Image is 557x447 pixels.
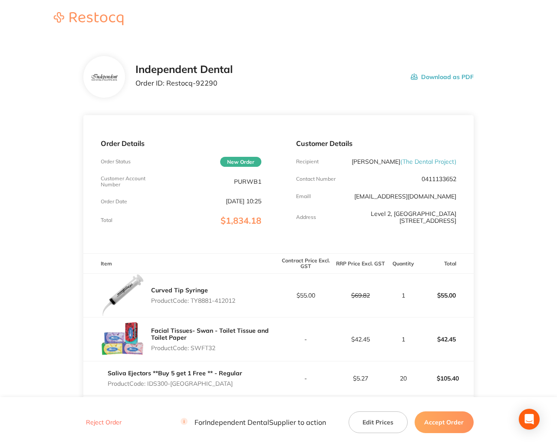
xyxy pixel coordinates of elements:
[83,418,124,426] button: Reject Order
[151,344,278,351] p: Product Code: SWFT32
[101,159,131,165] p: Order Status
[108,380,242,387] p: Product Code: IDS300-[GEOGRAPHIC_DATA]
[220,157,261,167] span: New Order
[101,274,144,317] img: ZmZoYXk3bQ
[101,318,144,361] img: NGtzcTVmcw
[419,368,473,389] p: $105.40
[45,12,132,25] img: Restocq logo
[226,198,261,205] p: [DATE] 10:25
[296,176,336,182] p: Contact Number
[101,396,144,439] img: OG5iYXg3NA
[349,411,408,433] button: Edit Prices
[411,63,474,90] button: Download as PDF
[419,253,474,274] th: Total
[101,175,154,188] p: Customer Account Number
[333,292,387,299] p: $69.82
[181,418,326,426] p: For Independent Dental Supplier to action
[388,253,419,274] th: Quantity
[354,192,456,200] a: [EMAIL_ADDRESS][DOMAIN_NAME]
[279,375,333,382] p: -
[135,63,233,76] h2: Independent Dental
[419,329,473,350] p: $42.45
[333,375,387,382] p: $5.27
[279,253,333,274] th: Contract Price Excl. GST
[135,79,233,87] p: Order ID: Restocq- 92290
[296,159,319,165] p: Recipient
[388,375,419,382] p: 20
[279,292,333,299] p: $55.00
[279,336,333,343] p: -
[388,336,419,343] p: 1
[90,73,119,82] img: bzV5Y2k1dA
[234,178,261,185] p: PURWB1
[296,214,316,220] p: Address
[151,297,235,304] p: Product Code: TY8881-412012
[400,158,456,166] span: ( The Dental Project )
[151,327,269,341] a: Facial Tissues- Swan - Toilet Tissue and Toilet Paper
[333,253,388,274] th: RRP Price Excl. GST
[333,336,387,343] p: $42.45
[101,139,261,147] p: Order Details
[419,285,473,306] p: $55.00
[151,286,208,294] a: Curved Tip Syringe
[108,369,242,377] a: Saliva Ejectors **Buy 5 get 1 Free ** - Regular
[45,12,132,26] a: Restocq logo
[422,175,456,182] p: 0411133652
[101,199,127,205] p: Order Date
[388,292,419,299] p: 1
[349,210,456,224] p: Level 2, [GEOGRAPHIC_DATA] [STREET_ADDRESS]
[352,158,456,165] p: [PERSON_NAME]
[296,193,311,199] p: Emaill
[83,253,278,274] th: Item
[296,139,456,147] p: Customer Details
[221,215,261,226] span: $1,834.18
[415,411,474,433] button: Accept Order
[101,217,112,223] p: Total
[519,409,540,430] div: Open Intercom Messenger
